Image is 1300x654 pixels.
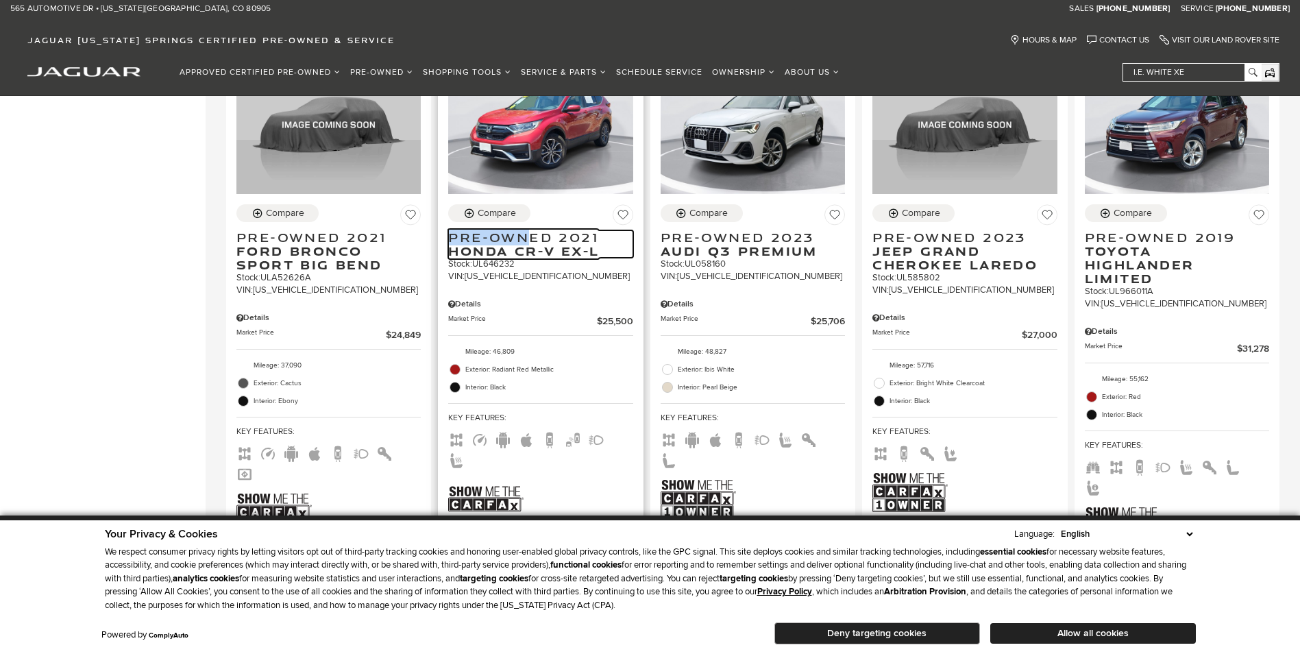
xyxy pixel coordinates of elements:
[872,447,889,457] span: AWD
[1085,461,1101,471] span: Third Row Seats
[260,447,276,457] span: Adaptive Cruise Control
[27,67,140,77] img: Jaguar
[448,204,530,222] button: Compare Vehicle
[236,284,421,296] div: VIN: [US_VEHICLE_IDENTIFICATION_NUMBER]
[872,230,1057,271] a: Pre-Owned 2023Jeep Grand Cherokee Laredo
[1085,230,1259,244] span: Pre-Owned 2019
[495,433,511,444] span: Android Auto
[731,433,747,444] span: Backup Camera
[1114,207,1152,219] div: Compare
[661,343,845,361] li: Mileage: 48,827
[1014,530,1055,539] div: Language:
[757,586,812,597] u: Privacy Policy
[10,3,271,14] a: 565 Automotive Dr • [US_STATE][GEOGRAPHIC_DATA], CO 80905
[1085,285,1269,298] div: Stock : UL966011A
[1085,481,1101,492] span: Memory Seats
[236,356,421,374] li: Mileage: 37,090
[1022,328,1057,342] span: $27,000
[1037,204,1057,230] button: Save Vehicle
[613,204,633,230] button: Save Vehicle
[448,298,633,311] div: Pricing Details - Pre-Owned 2021 Honda CR-V EX-L
[661,230,835,244] span: Pre-Owned 2023
[254,376,421,390] span: Exterior: Cactus
[448,230,633,258] a: Pre-Owned 2021Honda CR-V EX-L
[661,56,845,194] img: 2023 Audi Q3 Premium
[149,631,188,640] a: ComplyAuto
[1085,341,1269,356] a: Market Price $31,278
[661,474,736,524] img: Show Me the CARFAX 1-Owner Badge
[236,468,253,478] span: Navigation Sys
[236,230,410,244] span: Pre-Owned 2021
[448,56,633,194] img: 2021 Honda CR-V EX-L
[1225,461,1241,471] span: Leather Seats
[236,328,421,342] a: Market Price $24,849
[1010,35,1077,45] a: Hours & Map
[541,433,558,444] span: Backup Camera
[266,207,304,219] div: Compare
[872,230,1046,244] span: Pre-Owned 2023
[465,363,633,376] span: Exterior: Radiant Red Metallic
[448,230,622,244] span: Pre-Owned 2021
[777,433,794,444] span: Heated Seats
[330,447,346,457] span: Backup Camera
[884,586,966,597] strong: Arbitration Provision
[345,60,418,84] a: Pre-Owned
[1085,230,1269,285] a: Pre-Owned 2019Toyota Highlander Limited
[611,60,707,84] a: Schedule Service
[1178,461,1194,471] span: Heated Seats
[283,447,299,457] span: Android Auto
[418,60,516,84] a: Shopping Tools
[306,447,323,457] span: Apple Car-Play
[1085,56,1269,194] img: 2019 Toyota Highlander Limited
[105,546,1196,613] p: We respect consumer privacy rights by letting visitors opt out of third-party tracking cookies an...
[872,284,1057,296] div: VIN: [US_VEHICLE_IDENTIFICATION_NUMBER]
[465,380,633,394] span: Interior: Black
[460,573,528,584] strong: targeting cookies
[173,573,239,584] strong: analytics cookies
[1085,326,1269,338] div: Pricing Details - Pre-Owned 2019 Toyota Highlander Limited
[872,56,1057,194] img: 2023 Jeep Grand Cherokee Laredo
[1085,244,1259,285] span: Toyota Highlander Limited
[872,424,1057,439] span: Key Features :
[236,488,312,538] img: Show Me the CARFAX 1-Owner Badge
[661,230,845,258] a: Pre-Owned 2023Audi Q3 Premium
[872,312,1057,324] div: Pricing Details - Pre-Owned 2023 Jeep Grand Cherokee Laredo
[236,244,410,271] span: Ford Bronco Sport Big Bend
[448,314,633,328] a: Market Price $25,500
[707,433,724,444] span: Apple Car-Play
[980,546,1046,557] strong: essential cookies
[872,328,1057,342] a: Market Price $27,000
[942,447,959,457] span: Power Seats
[872,271,1057,284] div: Stock : UL585802
[720,573,788,584] strong: targeting cookies
[518,433,535,444] span: Apple Car-Play
[1249,204,1269,230] button: Save Vehicle
[353,447,369,457] span: Fog Lights
[1085,341,1237,356] span: Market Price
[1155,461,1171,471] span: Fog Lights
[21,35,402,45] a: Jaguar [US_STATE] Springs Certified Pre-Owned & Service
[448,244,622,258] span: Honda CR-V EX-L
[1102,408,1269,422] span: Interior: Black
[661,314,811,328] span: Market Price
[774,622,980,644] button: Deny targeting cookies
[386,328,421,342] span: $24,849
[678,363,845,376] span: Exterior: Ibis White
[902,207,940,219] div: Compare
[105,527,218,541] span: Your Privacy & Cookies
[919,447,935,457] span: Keyless Entry
[872,356,1057,374] li: Mileage: 57,716
[707,60,780,84] a: Ownership
[684,433,700,444] span: Android Auto
[236,447,253,457] span: AWD
[236,312,421,324] div: Pricing Details - Pre-Owned 2021 Ford Bronco Sport Big Bend
[175,60,844,84] nav: Main Navigation
[448,474,524,524] img: Show Me the CARFAX Badge
[254,394,421,408] span: Interior: Ebony
[236,204,319,222] button: Compare Vehicle
[27,65,140,77] a: jaguar
[471,433,488,444] span: Adaptive Cruise Control
[236,424,421,439] span: Key Features :
[872,204,955,222] button: Compare Vehicle
[661,314,845,328] a: Market Price $25,706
